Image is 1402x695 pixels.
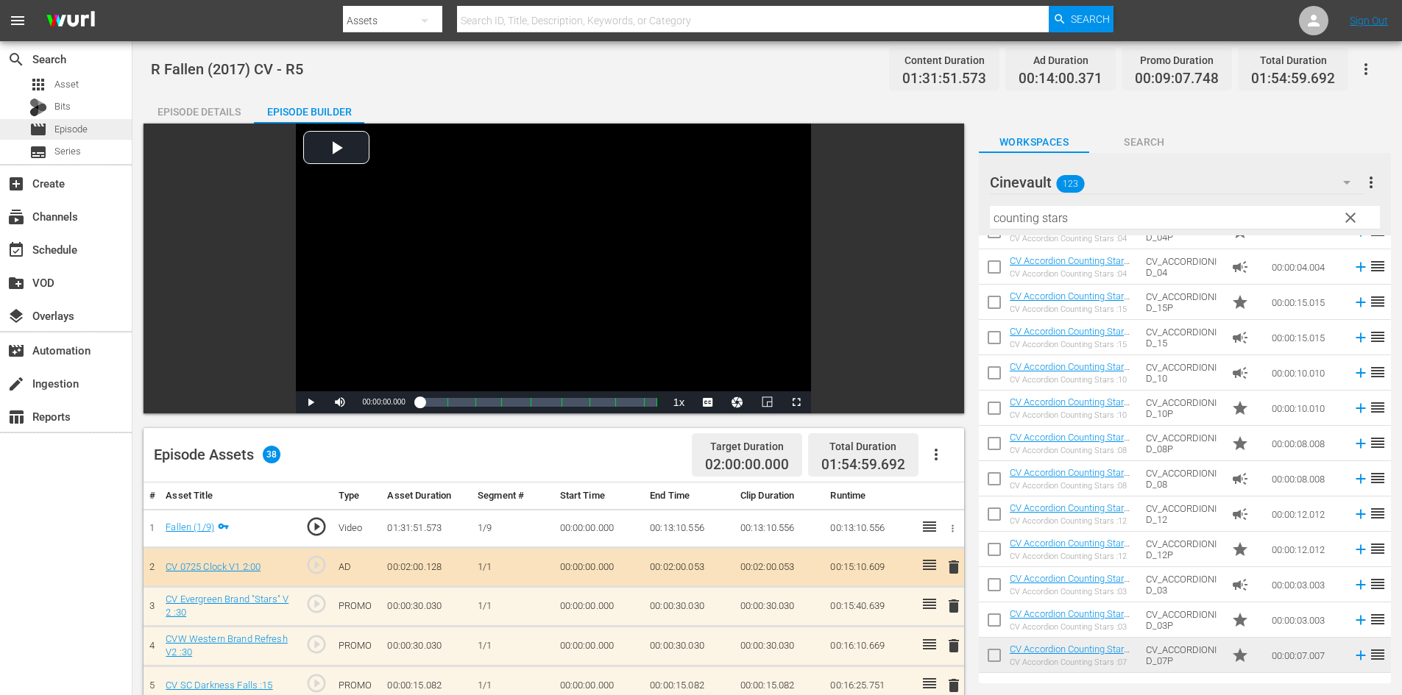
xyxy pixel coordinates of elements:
td: 00:00:08.008 [1266,426,1347,461]
span: Bits [54,99,71,114]
div: CV Accordion Counting Stars :03 [1010,587,1134,596]
span: reorder [1369,328,1387,346]
span: reorder [1369,575,1387,593]
span: Channels [7,208,25,226]
span: Search [7,51,25,68]
div: Episode Assets [154,446,280,463]
div: CV Accordion Counting Stars :03 [1010,622,1134,632]
a: CV Accordion Counting Stars :15 [1010,291,1130,313]
td: 00:00:08.008 [1266,461,1347,496]
td: 00:00:10.010 [1266,391,1347,426]
a: CV Accordion Counting Stars :08 [1010,432,1130,454]
td: 00:15:10.609 [824,548,915,587]
span: reorder [1369,610,1387,628]
span: Ad [1231,505,1249,523]
td: 00:00:07.007 [1266,638,1347,673]
button: Play [296,391,325,413]
td: 00:15:40.639 [824,586,915,626]
td: 1/1 [472,626,553,666]
td: 1 [144,509,160,548]
span: delete [945,677,963,694]
span: Series [54,144,81,159]
div: CV Accordion Counting Stars :08 [1010,446,1134,455]
span: Promo [1231,399,1249,417]
span: Promo [1231,541,1249,558]
span: Ingestion [7,375,25,393]
button: delete [945,635,963,657]
svg: Add to Episode [1353,435,1369,452]
th: End Time [644,482,734,510]
td: PROMO [333,586,382,626]
span: Create [7,175,25,193]
div: CV Accordion Counting Stars :04 [1010,269,1134,279]
td: 00:00:15.015 [1266,285,1347,320]
td: CV_ACCORDIONID_03P [1140,602,1225,638]
td: 2 [144,548,160,587]
span: Ad [1231,470,1249,488]
th: # [144,482,160,510]
div: Cinevault [990,162,1364,203]
svg: Add to Episode [1353,506,1369,522]
span: Ad [1231,329,1249,346]
div: Target Duration [705,436,789,457]
button: Fullscreen [782,391,811,413]
svg: Add to Episode [1353,541,1369,557]
td: 1/9 [472,509,553,548]
td: 00:13:10.556 [644,509,734,548]
span: 02:00:00.000 [705,457,789,474]
td: 00:00:30.030 [734,586,825,626]
button: Search [1049,6,1114,32]
a: Sign Out [1350,15,1388,26]
td: 01:31:51.573 [381,509,472,548]
td: 00:00:15.015 [1266,320,1347,355]
div: CV Accordion Counting Stars :15 [1010,340,1134,349]
td: 00:02:00.053 [644,548,734,587]
th: Start Time [554,482,645,510]
th: Segment # [472,482,553,510]
span: Promo [1231,611,1249,629]
button: clear [1338,205,1362,229]
td: 00:00:30.030 [644,626,734,666]
td: CV_ACCORDIONID_08P [1140,426,1225,461]
td: 4 [144,626,160,666]
div: Bits [29,99,47,116]
a: CV Accordion Counting Stars :10 [1010,396,1130,418]
a: CV SC Darkness Falls :15 [166,680,272,691]
div: CV Accordion Counting Stars :15 [1010,304,1134,314]
td: 3 [144,586,160,626]
span: Ad [1231,576,1249,594]
span: Search [1089,133,1200,152]
td: 00:00:30.030 [734,626,825,666]
button: Episode Builder [254,94,364,124]
span: Schedule [7,241,25,259]
svg: Add to Episode [1353,612,1369,628]
a: CV Accordion Counting Stars :03 [1010,573,1130,595]
td: 00:16:10.669 [824,626,915,666]
div: Video Player [296,124,811,413]
td: 00:00:30.030 [381,586,472,626]
svg: Add to Episode [1353,400,1369,416]
a: CV Accordion Counting Stars :12 [1010,502,1130,524]
td: 00:00:00.000 [554,548,645,587]
td: 00:00:03.003 [1266,567,1347,602]
span: delete [945,597,963,615]
span: Reports [7,408,25,426]
span: play_circle_outline [305,516,328,538]
td: CV_ACCORDIONID_10 [1140,355,1225,391]
td: 00:00:00.000 [554,509,645,548]
button: Jump To Time [723,391,752,413]
span: Search [1071,6,1110,32]
td: CV_ACCORDIONID_12 [1140,496,1225,532]
button: more_vert [1362,165,1380,200]
span: Automation [7,342,25,360]
a: CV Accordion Counting Stars :08 [1010,467,1130,489]
span: 01:54:59.692 [821,456,905,473]
td: Video [333,509,382,548]
button: Mute [325,391,355,413]
span: 01:31:51.573 [902,71,986,88]
td: AD [333,548,382,587]
td: 00:13:10.556 [824,509,915,548]
th: Asset Title [160,482,300,510]
td: 00:00:00.000 [554,626,645,666]
a: CV Evergreen Brand "Stars" V2 :30 [166,594,288,619]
